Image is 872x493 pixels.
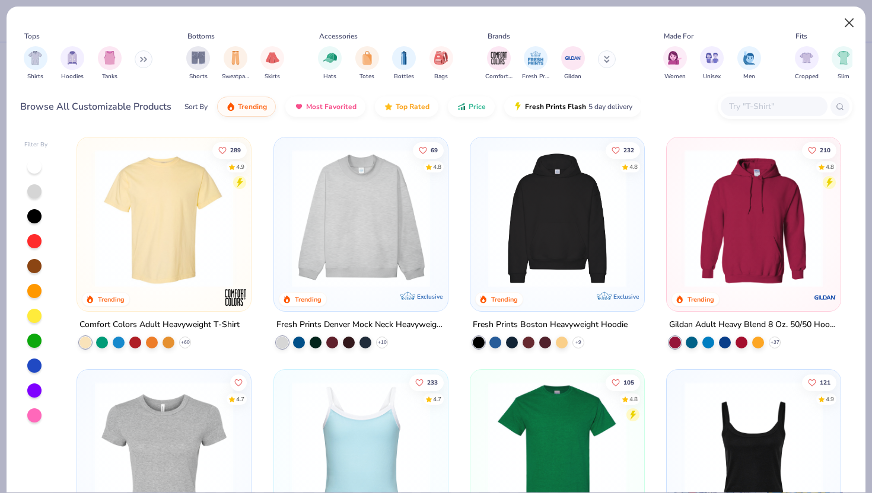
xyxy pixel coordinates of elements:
div: Accessories [319,31,358,41]
span: + 9 [575,339,581,346]
div: filter for Comfort Colors [485,46,513,81]
div: filter for Totes [355,46,379,81]
div: 4.8 [432,162,441,171]
span: 5 day delivery [588,100,632,114]
button: Like [606,142,640,158]
img: 91acfc32-fd48-4d6b-bdad-a4c1a30ac3fc [482,149,632,287]
div: filter for Hoodies [61,46,84,81]
span: Comfort Colors [485,72,513,81]
button: filter button [485,46,513,81]
span: Fresh Prints Flash [525,102,586,111]
span: Tanks [102,72,117,81]
button: Like [230,374,247,391]
button: Like [412,142,443,158]
div: Fresh Prints Boston Heavyweight Hoodie [473,318,628,332]
span: Shorts [189,72,208,81]
span: Sweatpants [222,72,249,81]
button: filter button [663,46,687,81]
div: Sort By [184,101,208,112]
span: Hats [323,72,336,81]
div: filter for Bags [429,46,453,81]
span: Slim [838,72,849,81]
img: Skirts Image [266,51,279,65]
button: Trending [217,97,276,117]
img: 029b8af0-80e6-406f-9fdc-fdf898547912 [89,149,239,287]
button: filter button [832,46,855,81]
img: Gildan Image [564,49,582,67]
span: Cropped [795,72,819,81]
div: filter for Fresh Prints [522,46,549,81]
button: filter button [186,46,210,81]
img: Shorts Image [192,51,205,65]
span: Exclusive [613,293,639,300]
span: 232 [623,147,634,153]
div: 4.9 [236,162,244,171]
img: Comfort Colors logo [224,286,248,309]
button: Price [448,97,495,117]
button: filter button [795,46,819,81]
div: 4.7 [432,395,441,404]
div: 4.8 [629,395,638,404]
span: Men [743,72,755,81]
div: filter for Unisex [700,46,724,81]
span: 69 [430,147,437,153]
div: filter for Bottles [392,46,416,81]
img: trending.gif [226,102,235,111]
span: Top Rated [396,102,429,111]
img: d4a37e75-5f2b-4aef-9a6e-23330c63bbc0 [632,149,782,287]
div: filter for Skirts [260,46,284,81]
button: filter button [24,46,47,81]
button: filter button [522,46,549,81]
div: filter for Tanks [98,46,122,81]
div: Tops [24,31,40,41]
img: Shirts Image [28,51,42,65]
div: Brands [488,31,510,41]
span: Totes [359,72,374,81]
div: filter for Men [737,46,761,81]
div: Made For [664,31,693,41]
img: Women Image [668,51,682,65]
div: filter for Gildan [561,46,585,81]
span: Exclusive [417,293,443,300]
img: Comfort Colors Image [490,49,508,67]
div: filter for Hats [318,46,342,81]
button: Top Rated [375,97,438,117]
span: Women [664,72,686,81]
img: a90f7c54-8796-4cb2-9d6e-4e9644cfe0fe [436,149,586,287]
button: filter button [429,46,453,81]
img: flash.gif [513,102,523,111]
img: TopRated.gif [384,102,393,111]
button: Like [802,374,836,391]
button: filter button [61,46,84,81]
img: Hoodies Image [66,51,79,65]
img: Gildan logo [813,286,837,309]
img: 01756b78-01f6-4cc6-8d8a-3c30c1a0c8ac [679,149,829,287]
button: Like [409,374,443,391]
div: filter for Shorts [186,46,210,81]
div: 4.8 [826,162,834,171]
button: Most Favorited [285,97,365,117]
span: Hoodies [61,72,84,81]
div: Filter By [24,140,48,149]
img: Totes Image [361,51,374,65]
button: filter button [222,46,249,81]
div: Comfort Colors Adult Heavyweight T-Shirt [79,318,240,332]
button: filter button [392,46,416,81]
button: Fresh Prints Flash5 day delivery [504,97,641,117]
span: + 10 [377,339,386,346]
span: Bags [434,72,448,81]
span: + 60 [181,339,190,346]
button: filter button [737,46,761,81]
button: filter button [260,46,284,81]
button: Like [606,374,640,391]
div: 4.7 [236,395,244,404]
button: Close [838,12,861,34]
button: filter button [318,46,342,81]
div: filter for Sweatpants [222,46,249,81]
button: Like [212,142,247,158]
img: Tanks Image [103,51,116,65]
img: Bags Image [434,51,447,65]
button: Like [802,142,836,158]
span: Price [469,102,486,111]
div: Fits [795,31,807,41]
